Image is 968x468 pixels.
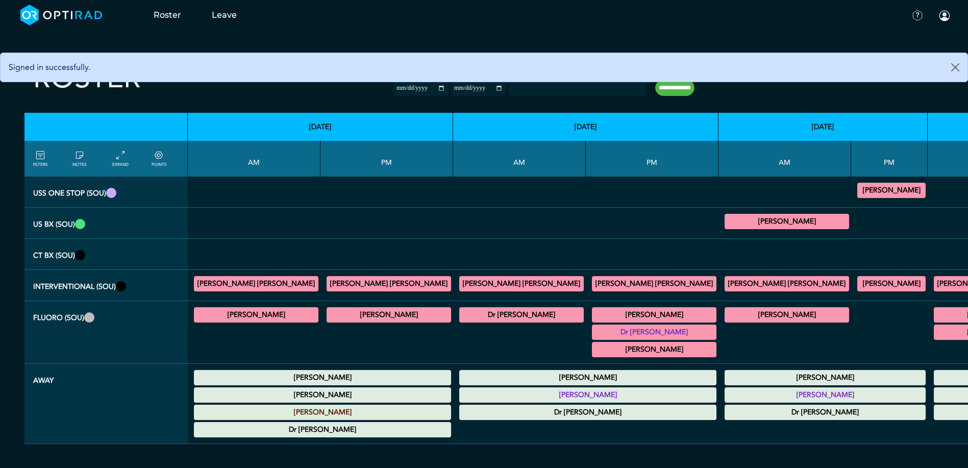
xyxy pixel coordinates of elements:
input: null [510,82,561,91]
summary: [PERSON_NAME] [PERSON_NAME] [726,278,848,290]
th: Away [24,364,188,444]
th: Fluoro (SOU) [24,301,188,364]
div: General FLU 14:00 - 17:00 [592,342,716,357]
th: AM [718,141,851,177]
a: FILTERS [33,150,47,168]
div: US Interventional General 09:00 - 13:00 [725,214,849,229]
summary: [PERSON_NAME] [461,372,715,384]
img: brand-opti-rad-logos-blue-and-white-d2f68631ba2948856bd03f2d395fb146ddc8fb01b4b6e9315ea85fa773367... [20,5,103,26]
div: FLU General Adult 10:00 - 13:00 [194,307,318,323]
div: Annual Leave 00:00 - 23:59 [194,370,451,385]
th: PM [320,141,453,177]
summary: [PERSON_NAME] [PERSON_NAME] [195,278,317,290]
div: IR General Diagnostic/IR General Interventional 09:00 - 13:00 [459,276,584,291]
div: Annual Leave 00:00 - 23:59 [459,370,716,385]
div: Annual Leave 00:00 - 23:59 [194,387,451,403]
summary: [PERSON_NAME] [461,389,715,401]
summary: Dr [PERSON_NAME] [726,406,924,418]
summary: Dr [PERSON_NAME] [461,309,582,321]
th: AM [188,141,320,177]
div: FLU General Adult 09:00 - 11:00 [725,307,849,323]
summary: Dr [PERSON_NAME] [593,326,715,338]
summary: [PERSON_NAME] [859,278,924,290]
a: collapse/expand entries [112,150,129,168]
div: IR General Diagnostic/IR General Interventional 09:00 - 13:00 [194,276,318,291]
summary: [PERSON_NAME] [195,309,317,321]
th: Interventional (SOU) [24,270,188,301]
th: [DATE] [188,113,453,141]
div: Other Leave 00:00 - 23:59 [459,405,716,420]
a: collapse/expand expected points [152,150,166,168]
th: [DATE] [453,113,718,141]
h2: Roster [33,61,141,95]
div: Annual Leave 00:00 - 23:59 [725,370,926,385]
summary: Dr [PERSON_NAME] [195,424,450,436]
div: General FLU 09:00 - 11:00 [459,307,584,323]
div: General FLU 14:00 - 17:00 [327,307,451,323]
th: PM [586,141,718,177]
summary: [PERSON_NAME] [726,389,924,401]
div: IR General Diagnostic/IR General Interventional 13:00 - 17:00 [592,276,716,291]
summary: Dr [PERSON_NAME] [461,406,715,418]
div: Other Leave 00:00 - 23:59 [725,405,926,420]
th: USS One Stop (SOU) [24,177,188,208]
div: FLU General Adult 12:00 - 13:00 [592,307,716,323]
div: Annual Leave 00:00 - 23:59 [725,387,926,403]
button: Close [943,53,967,82]
th: AM [453,141,586,177]
summary: [PERSON_NAME] [PERSON_NAME] [593,278,715,290]
summary: [PERSON_NAME] [726,215,848,228]
summary: [PERSON_NAME] [195,389,450,401]
div: IR General Diagnostic/IR General Interventional 09:00 - 13:00 [725,276,849,291]
div: General FLU 13:00 - 14:30 [592,325,716,340]
div: Annual Leave 00:00 - 23:59 [459,387,716,403]
div: General US 14:00 - 16:00 [857,183,926,198]
summary: [PERSON_NAME] [593,343,715,356]
th: PM [851,141,928,177]
summary: [PERSON_NAME] [593,309,715,321]
summary: [PERSON_NAME] [195,372,450,384]
div: Other Leave 00:00 - 23:59 [194,422,451,437]
summary: [PERSON_NAME] [726,309,848,321]
a: show/hide notes [72,150,86,168]
th: US Bx (SOU) [24,208,188,239]
summary: [PERSON_NAME] [195,406,450,418]
summary: [PERSON_NAME] [859,184,924,196]
summary: [PERSON_NAME] [PERSON_NAME] [461,278,582,290]
summary: [PERSON_NAME] [328,309,450,321]
div: IR General Interventional/IR General Diagnostic 13:00 - 17:00 [857,276,926,291]
div: IR General Diagnostic/IR General Interventional 13:00 - 17:00 [327,276,451,291]
th: CT Bx (SOU) [24,239,188,270]
summary: [PERSON_NAME] [PERSON_NAME] [328,278,450,290]
th: [DATE] [718,113,928,141]
summary: [PERSON_NAME] [726,372,924,384]
div: Annual Leave 00:00 - 23:59 [194,405,451,420]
